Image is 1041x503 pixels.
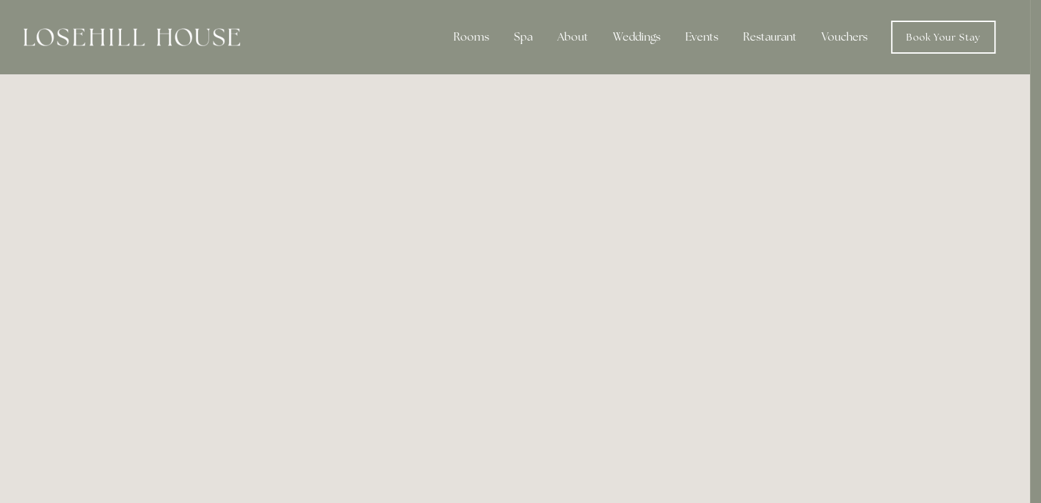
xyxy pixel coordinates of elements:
a: Book Your Stay [891,21,996,54]
div: Spa [503,23,544,51]
a: Vouchers [811,23,879,51]
div: Restaurant [732,23,808,51]
div: Weddings [602,23,672,51]
div: Events [674,23,729,51]
img: Losehill House [23,28,240,46]
div: Rooms [442,23,500,51]
div: About [546,23,599,51]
